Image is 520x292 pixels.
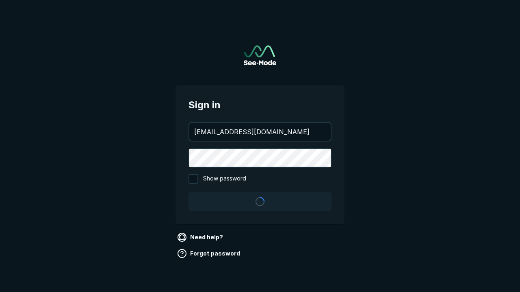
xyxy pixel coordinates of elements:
span: Sign in [188,98,331,112]
img: See-Mode Logo [244,45,276,65]
a: Need help? [175,231,226,244]
span: Show password [203,174,246,184]
a: Forgot password [175,247,243,260]
input: your@email.com [189,123,331,141]
a: Go to sign in [244,45,276,65]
